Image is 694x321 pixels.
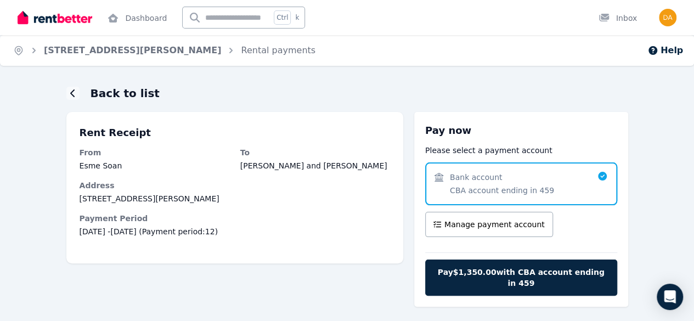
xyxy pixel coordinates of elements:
dt: Address [80,180,390,191]
button: Pay$1,350.00with CBA account ending in 459 [425,260,617,296]
div: Open Intercom Messenger [657,284,683,310]
img: David Panza [659,9,676,26]
dd: [STREET_ADDRESS][PERSON_NAME] [80,193,390,204]
span: CBA account ending in 459 [450,185,554,196]
dd: Esme Soan [80,160,229,171]
img: RentBetter [18,9,92,26]
span: [DATE] - [DATE] (Payment period: 12 ) [80,226,390,237]
button: Manage payment account [425,212,553,237]
div: Inbox [599,13,637,24]
dt: Payment Period [80,213,390,224]
button: Help [647,44,683,57]
h1: Back to list [91,86,160,101]
span: Pay $1,350.00 with CBA account ending in 459 [437,267,606,289]
span: Bank account [450,172,502,183]
p: Rent Receipt [80,125,390,140]
span: k [295,13,299,22]
h3: Pay now [425,123,617,138]
dd: [PERSON_NAME] and [PERSON_NAME] [240,160,390,171]
a: [STREET_ADDRESS][PERSON_NAME] [44,45,221,55]
a: Rental payments [241,45,315,55]
dt: From [80,147,229,158]
dt: To [240,147,390,158]
p: Please select a payment account [425,145,617,156]
span: Ctrl [274,10,291,25]
span: Manage payment account [444,219,545,230]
